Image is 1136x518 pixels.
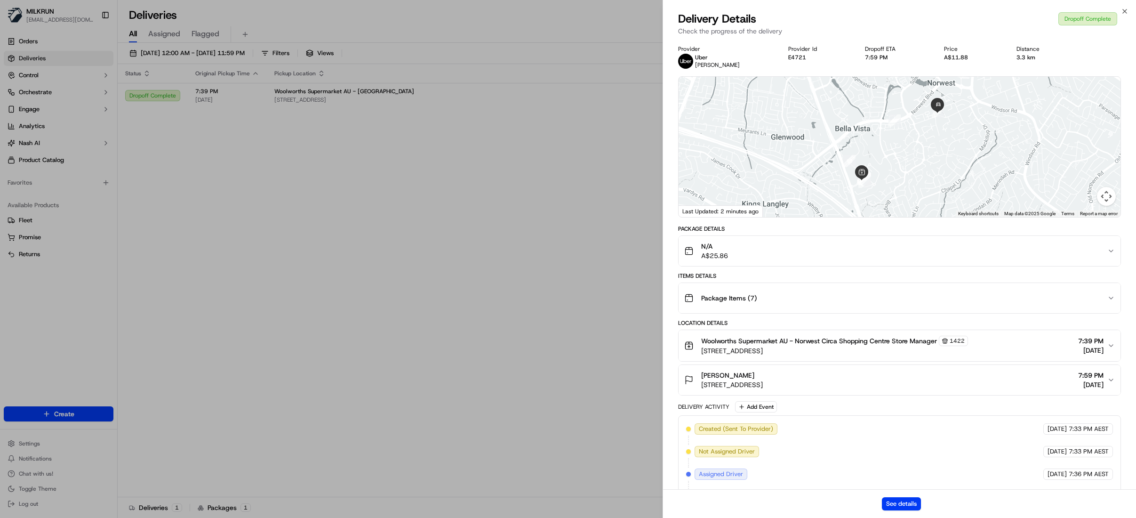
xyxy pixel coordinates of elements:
button: [PERSON_NAME][STREET_ADDRESS]7:59 PM[DATE] [679,365,1120,395]
button: Add Event [735,401,777,413]
div: Provider [678,45,773,53]
div: Items Details [678,272,1121,280]
div: Last Updated: 2 minutes ago [679,205,763,217]
span: 7:33 PM AEST [1069,425,1109,433]
span: [DATE] [1078,380,1104,389]
button: E4721 [788,54,806,61]
span: [PERSON_NAME] [695,61,740,69]
span: Delivery Details [678,11,756,26]
span: A$25.86 [701,251,728,260]
a: Terms (opens in new tab) [1061,211,1074,216]
div: 7:59 PM [865,54,929,61]
p: Check the progress of the delivery [678,26,1121,36]
div: 9 [859,173,871,185]
div: Provider Id [788,45,850,53]
span: 7:59 PM [1078,371,1104,380]
img: Google [681,205,712,217]
button: Package Items (7) [679,283,1120,313]
div: Distance [1016,45,1073,53]
span: 7:39 PM [1078,336,1104,346]
span: N/A [701,242,728,251]
a: Report a map error [1080,211,1118,216]
span: 7:36 PM AEST [1069,470,1109,478]
span: Map data ©2025 Google [1004,211,1056,216]
button: See details [882,497,921,510]
span: Created (Sent To Provider) [699,425,773,433]
div: Delivery Activity [678,403,729,411]
span: [DATE] [1048,425,1067,433]
div: 5 [858,172,871,185]
button: Map camera controls [1097,187,1116,206]
span: [DATE] [1078,346,1104,355]
button: Woolworths Supermarket AU - Norwest Circa Shopping Centre Store Manager1422[STREET_ADDRESS]7:39 P... [679,330,1120,361]
div: 10 [843,155,856,167]
span: 1422 [950,337,965,345]
div: 8 [857,171,870,183]
span: [STREET_ADDRESS] [701,380,763,389]
div: 3.3 km [1016,54,1073,61]
span: Not Assigned Driver [699,447,755,456]
div: Package Details [678,225,1121,233]
span: [DATE] [1048,470,1067,478]
span: 7:33 PM AEST [1069,447,1109,456]
div: Location Details [678,319,1121,327]
p: Uber [695,54,740,61]
a: Open this area in Google Maps (opens a new window) [681,205,712,217]
div: 11 [888,114,901,127]
div: A$11.88 [944,54,1001,61]
div: Price [944,45,1001,53]
span: Assigned Driver [699,470,743,478]
span: [DATE] [1048,447,1067,456]
div: Dropoff ETA [865,45,929,53]
button: Keyboard shortcuts [958,210,999,217]
img: uber-new-logo.jpeg [678,54,693,69]
span: Woolworths Supermarket AU - Norwest Circa Shopping Centre Store Manager [701,336,937,346]
button: N/AA$25.86 [679,236,1120,266]
span: Package Items ( 7 ) [701,293,757,303]
span: [PERSON_NAME] [701,371,754,380]
span: [STREET_ADDRESS] [701,346,968,356]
